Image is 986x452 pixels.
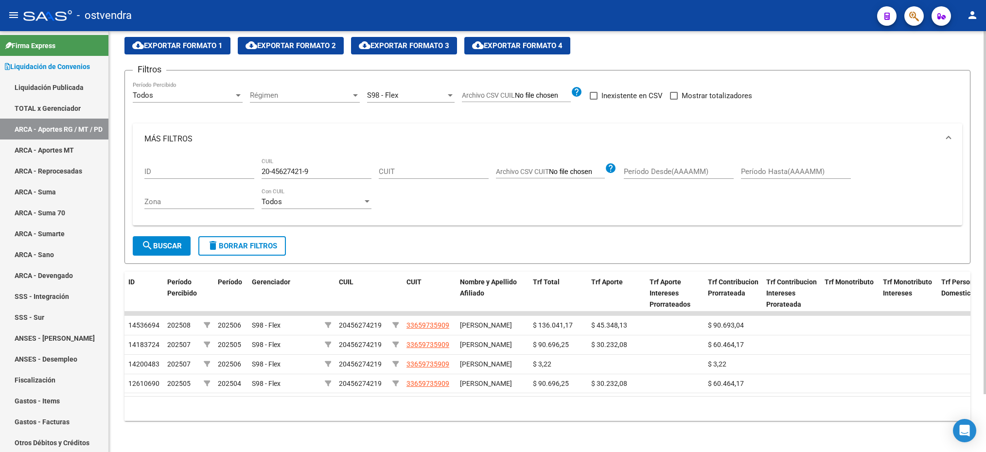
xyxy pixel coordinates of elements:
[529,272,587,314] datatable-header-cell: Trf Total
[549,168,605,176] input: Archivo CSV CUIT
[533,341,569,348] span: $ 90.696,25
[406,360,449,368] span: 33659735909
[883,278,932,297] span: Trf Monotributo Intereses
[571,86,582,98] mat-icon: help
[218,380,241,387] span: 202504
[133,123,962,155] mat-expansion-panel-header: MÁS FILTROS
[128,278,135,286] span: ID
[250,91,351,100] span: Régimen
[339,320,382,331] div: 20456274219
[460,360,512,368] span: [PERSON_NAME]
[587,272,646,314] datatable-header-cell: Trf Aporte
[124,272,163,314] datatable-header-cell: ID
[879,272,937,314] datatable-header-cell: Trf Monotributo Intereses
[252,321,281,329] span: S98 - Flex
[766,278,817,308] span: Trf Contribucion Intereses Prorateada
[472,41,563,50] span: Exportar Formato 4
[128,360,159,368] span: 14200483
[708,341,744,348] span: $ 60.464,17
[359,39,370,51] mat-icon: cloud_download
[591,380,627,387] span: $ 30.232,08
[646,272,704,314] datatable-header-cell: Trf Aporte Intereses Prorrateados
[406,380,449,387] span: 33659735909
[406,278,422,286] span: CUIT
[8,9,19,21] mat-icon: menu
[472,39,484,51] mat-icon: cloud_download
[359,41,449,50] span: Exportar Formato 3
[167,360,191,368] span: 202507
[141,242,182,250] span: Buscar
[533,278,560,286] span: Trf Total
[133,155,962,226] div: MÁS FILTROS
[464,37,570,54] button: Exportar Formato 4
[650,278,690,308] span: Trf Aporte Intereses Prorrateados
[708,360,726,368] span: $ 3,22
[167,380,191,387] span: 202505
[128,321,159,329] span: 14536694
[339,378,382,389] div: 20456274219
[133,63,166,76] h3: Filtros
[682,90,752,102] span: Mostrar totalizadores
[591,321,627,329] span: $ 45.348,13
[141,240,153,251] mat-icon: search
[496,168,549,175] span: Archivo CSV CUIT
[246,39,257,51] mat-icon: cloud_download
[218,321,241,329] span: 202506
[214,272,248,314] datatable-header-cell: Período
[133,91,153,100] span: Todos
[456,272,529,314] datatable-header-cell: Nombre y Apellido Afiliado
[252,278,290,286] span: Gerenciador
[238,37,344,54] button: Exportar Formato 2
[533,321,573,329] span: $ 136.041,17
[953,419,976,442] div: Open Intercom Messenger
[605,162,616,174] mat-icon: help
[339,359,382,370] div: 20456274219
[335,272,388,314] datatable-header-cell: CUIL
[708,278,758,297] span: Trf Contribucion Prorrateada
[339,278,353,286] span: CUIL
[133,236,191,256] button: Buscar
[515,91,571,100] input: Archivo CSV CUIL
[218,278,242,286] span: Período
[128,380,159,387] span: 12610690
[591,278,623,286] span: Trf Aporte
[167,278,197,297] span: Período Percibido
[207,242,277,250] span: Borrar Filtros
[460,278,517,297] span: Nombre y Apellido Afiliado
[406,321,449,329] span: 33659735909
[252,380,281,387] span: S98 - Flex
[821,272,879,314] datatable-header-cell: Trf Monotributo
[218,341,241,348] span: 202505
[967,9,978,21] mat-icon: person
[941,278,980,297] span: Trf Personal Domestico
[163,272,200,314] datatable-header-cell: Período Percibido
[77,5,132,26] span: - ostvendra
[248,272,321,314] datatable-header-cell: Gerenciador
[351,37,457,54] button: Exportar Formato 3
[462,91,515,99] span: Archivo CSV CUIL
[5,40,55,51] span: Firma Express
[252,341,281,348] span: S98 - Flex
[406,341,449,348] span: 33659735909
[252,360,281,368] span: S98 - Flex
[533,380,569,387] span: $ 90.696,25
[167,341,191,348] span: 202507
[5,61,90,72] span: Liquidación de Convenios
[708,380,744,387] span: $ 60.464,17
[460,380,512,387] span: [PERSON_NAME]
[132,39,144,51] mat-icon: cloud_download
[591,341,627,348] span: $ 30.232,08
[403,272,456,314] datatable-header-cell: CUIT
[144,134,939,144] mat-panel-title: MÁS FILTROS
[246,41,336,50] span: Exportar Formato 2
[128,341,159,348] span: 14183724
[762,272,821,314] datatable-header-cell: Trf Contribucion Intereses Prorateada
[460,341,512,348] span: [PERSON_NAME]
[198,236,286,256] button: Borrar Filtros
[207,240,219,251] mat-icon: delete
[218,360,241,368] span: 202506
[262,197,282,206] span: Todos
[167,321,191,329] span: 202508
[339,339,382,350] div: 20456274219
[601,90,663,102] span: Inexistente en CSV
